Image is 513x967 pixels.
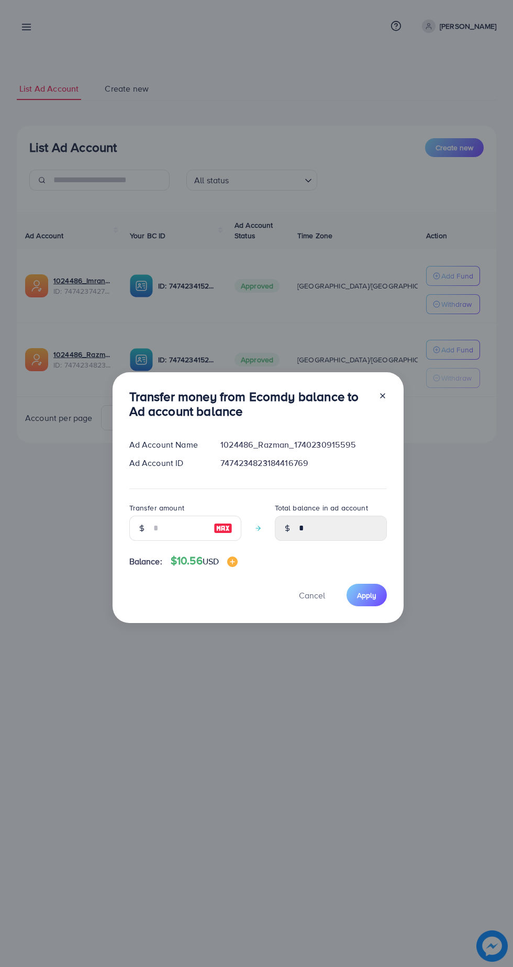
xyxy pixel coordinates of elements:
[214,522,232,535] img: image
[121,439,213,451] div: Ad Account Name
[286,584,338,606] button: Cancel
[171,554,238,568] h4: $10.56
[347,584,387,606] button: Apply
[212,457,395,469] div: 7474234823184416769
[203,555,219,567] span: USD
[129,555,162,568] span: Balance:
[357,590,376,601] span: Apply
[275,503,368,513] label: Total balance in ad account
[299,590,325,601] span: Cancel
[121,457,213,469] div: Ad Account ID
[129,389,370,419] h3: Transfer money from Ecomdy balance to Ad account balance
[212,439,395,451] div: 1024486_Razman_1740230915595
[129,503,184,513] label: Transfer amount
[227,557,238,567] img: image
